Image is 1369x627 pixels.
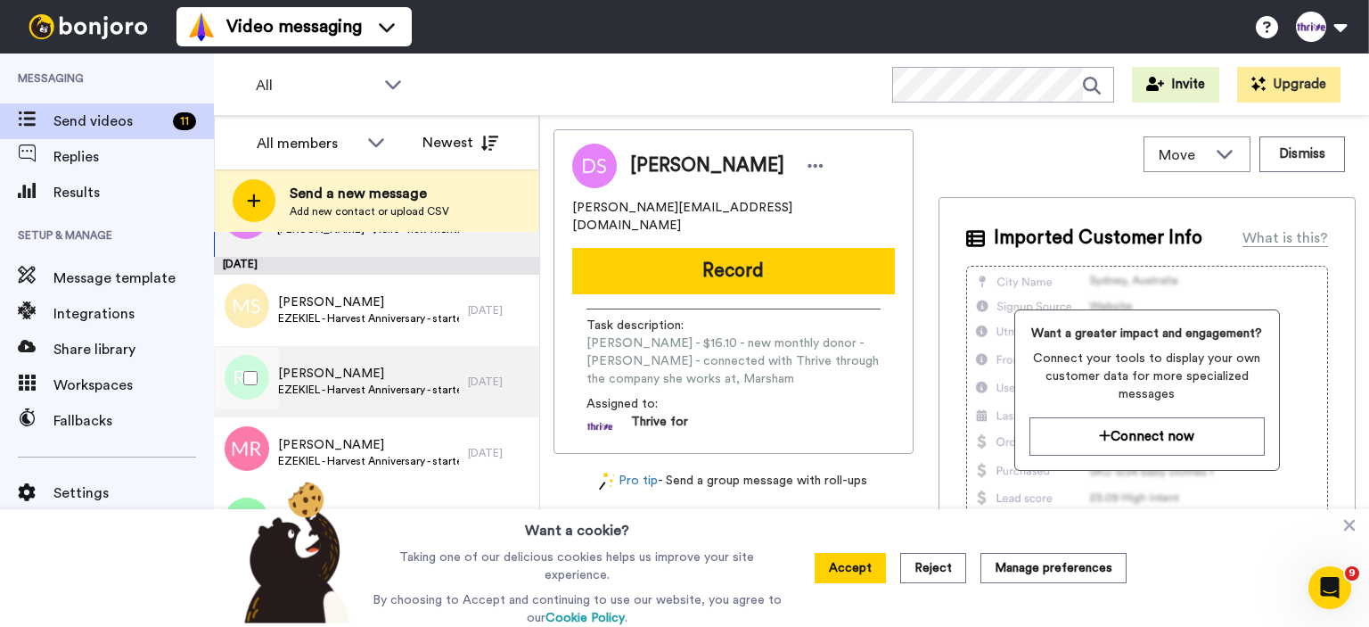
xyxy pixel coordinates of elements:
[1159,144,1207,166] span: Move
[468,446,530,460] div: [DATE]
[545,612,625,624] a: Cookie Policy
[630,153,784,179] span: [PERSON_NAME]
[1029,350,1265,403] span: Connect your tools to display your own customer data for more specialized messages
[173,112,196,130] div: 11
[278,293,459,311] span: [PERSON_NAME]
[214,257,539,275] div: [DATE]
[257,133,358,154] div: All members
[900,553,966,583] button: Reject
[278,454,459,468] span: EZEKIEL - Harvest Anniversary - started giving in [DATE] - [DATE] - has helped 17 people
[228,481,360,623] img: bear-with-cookie.png
[409,125,512,161] button: Newest
[53,410,214,432] span: Fallbacks
[1029,325,1265,342] span: Want a greater impact and engagement?
[21,14,155,39] img: bj-logo-header-white.svg
[525,509,629,541] h3: Want a cookie?
[586,395,711,413] span: Assigned to:
[572,144,617,188] img: Image of Daniela Spinjaca
[53,182,214,203] span: Results
[187,12,216,41] img: vm-color.svg
[256,75,375,96] span: All
[290,183,449,204] span: Send a new message
[586,317,711,334] span: Task description :
[815,553,886,583] button: Accept
[278,436,459,454] span: [PERSON_NAME]
[980,553,1127,583] button: Manage preferences
[226,14,362,39] span: Video messaging
[53,268,214,289] span: Message template
[278,383,459,397] span: EZEKIEL - Harvest Anniversary - started giving in [DATE] - [DATE] - has helped 64 people
[278,507,459,525] span: [PERSON_NAME]
[368,549,786,584] p: Taking one of our delicious cookies helps us improve your site experience.
[1242,227,1328,249] div: What is this?
[572,248,895,294] button: Record
[53,303,214,325] span: Integrations
[53,483,214,504] span: Settings
[994,225,1202,252] span: Imported Customer Info
[1237,67,1340,103] button: Upgrade
[278,365,459,383] span: [PERSON_NAME]
[468,303,530,318] div: [DATE]
[1132,67,1219,103] button: Invite
[586,334,881,388] span: [PERSON_NAME] - $16.10 - new monthly donor - [PERSON_NAME] - connected with Thrive through the co...
[1345,566,1359,581] span: 9
[53,339,214,360] span: Share library
[572,199,895,235] span: [PERSON_NAME][EMAIL_ADDRESS][DOMAIN_NAME]
[1259,136,1345,172] button: Dismiss
[290,204,449,219] span: Add new contact or upload CSV
[553,472,914,491] div: - Send a group message with roll-ups
[599,472,658,491] a: Pro tip
[631,413,688,440] span: Thrive for
[586,413,613,440] img: a6609952-7036-4240-ab35-44f8fc919bd6-1725468329.jpg
[278,311,459,326] span: EZEKIEL - Harvest Anniversary - started giving in [DATE] - [DATE] - has helped 8 people
[225,426,269,471] img: mr.png
[1029,417,1265,456] button: Connect now
[225,284,269,328] img: ms.png
[1308,566,1351,609] iframe: Intercom live chat
[468,375,530,389] div: [DATE]
[599,472,615,491] img: magic-wand.svg
[53,146,214,168] span: Replies
[53,111,166,132] span: Send videos
[368,591,786,627] p: By choosing to Accept and continuing to use our website, you agree to our .
[53,375,214,396] span: Workspaces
